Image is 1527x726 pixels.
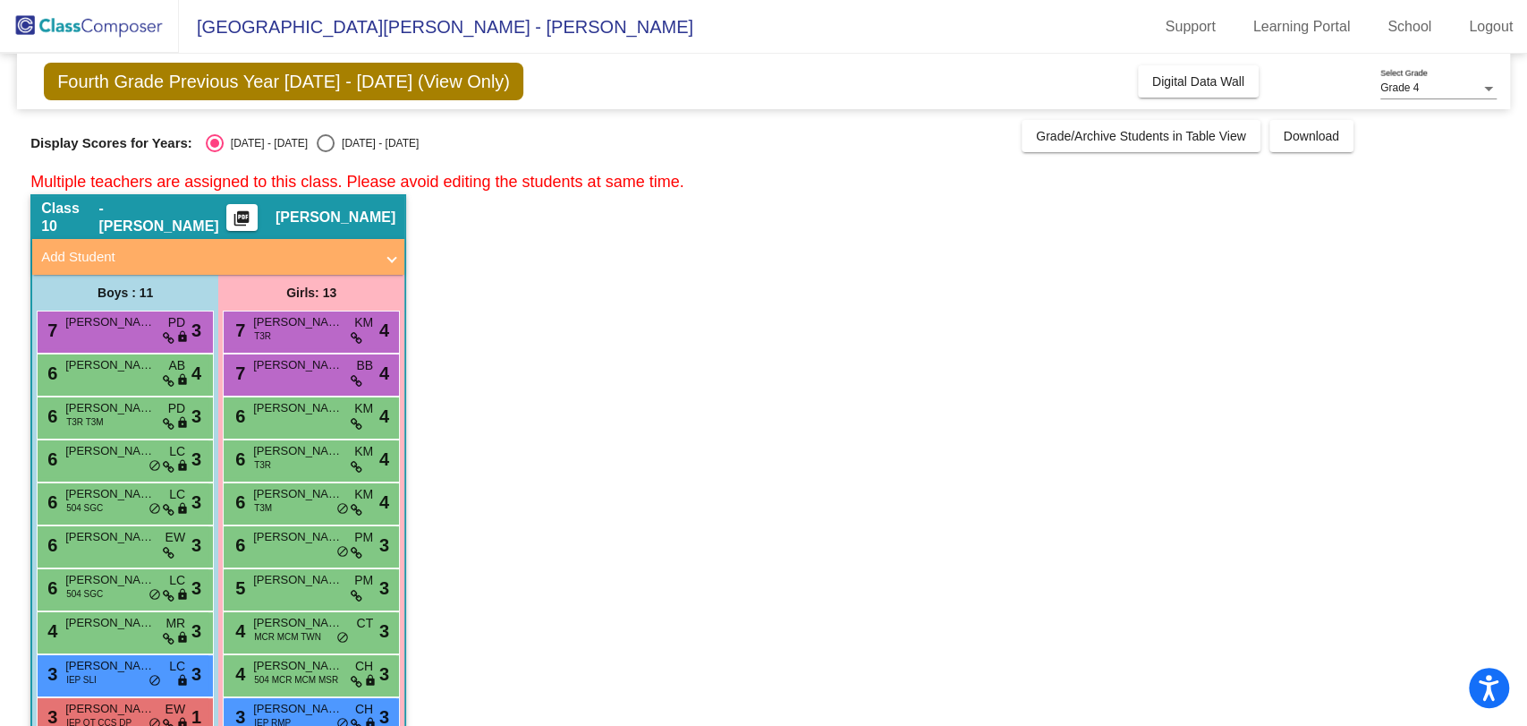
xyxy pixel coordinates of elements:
div: Girls: 13 [218,275,404,311]
span: IEP SLI [66,673,97,687]
span: PD [168,399,185,418]
span: CT [356,614,373,633]
span: [PERSON_NAME] [65,356,155,374]
span: lock [176,416,189,431]
span: lock [176,588,189,602]
span: [PERSON_NAME] [65,528,155,546]
span: 504 MCR MCM MSR [254,673,338,687]
span: KM [354,442,373,461]
span: do_not_disturb_alt [148,502,161,517]
span: 7 [231,320,245,340]
span: T3R [254,458,271,472]
span: lock [176,631,189,645]
div: [DATE] - [DATE] [224,135,308,151]
span: [PERSON_NAME] [65,571,155,589]
span: Grade/Archive Students in Table View [1036,129,1246,143]
span: lock [176,330,189,345]
span: 3 [191,403,201,430]
span: LC [169,442,185,461]
button: Download [1269,120,1353,152]
span: Download [1284,129,1339,143]
span: do_not_disturb_alt [148,459,161,474]
span: 3 [191,446,201,473]
span: CH [355,700,373,719]
mat-icon: picture_as_pdf [231,209,252,235]
span: 3 [191,661,201,688]
span: LC [169,485,185,504]
span: EW [165,700,186,719]
span: 5 [231,578,245,598]
span: 6 [43,406,57,426]
span: 3 [379,618,389,645]
span: 3 [379,661,389,688]
a: Logout [1455,13,1527,41]
span: 6 [43,535,57,555]
span: [PERSON_NAME] [276,209,395,226]
span: KM [354,399,373,418]
a: Learning Portal [1239,13,1365,41]
span: 6 [231,492,245,512]
span: do_not_disturb_alt [336,502,349,517]
span: MCR MCM TWN [254,630,321,644]
span: MR [165,614,185,633]
span: do_not_disturb_alt [148,588,161,602]
div: Boys : 11 [32,275,218,311]
span: 4 [231,621,245,641]
span: do_not_disturb_alt [336,631,349,645]
span: 4 [191,360,201,387]
span: Digital Data Wall [1152,74,1244,89]
span: 6 [231,449,245,469]
span: PM [354,571,373,590]
span: PD [168,313,185,332]
span: [PERSON_NAME] [65,313,155,331]
span: lock [176,459,189,474]
span: [PERSON_NAME] [253,356,343,374]
span: 6 [43,492,57,512]
button: Print Students Details [226,204,258,231]
span: LC [169,657,185,676]
span: 3 [191,317,201,344]
span: KM [354,485,373,504]
span: [PERSON_NAME] [253,313,343,331]
span: [PERSON_NAME] [253,614,343,632]
span: lock [364,674,377,688]
span: Multiple teachers are assigned to this class. Please avoid editing the students at same time. [30,173,683,191]
button: Digital Data Wall [1138,65,1259,98]
a: Support [1151,13,1230,41]
span: Class 10 [41,200,98,235]
span: [PERSON_NAME] [65,657,155,675]
mat-expansion-panel-header: Add Student [32,239,404,275]
span: 6 [231,535,245,555]
span: [PERSON_NAME] [253,485,343,503]
span: 4 [379,446,389,473]
span: [PERSON_NAME] [253,528,343,546]
span: [PERSON_NAME] [253,442,343,460]
a: School [1373,13,1446,41]
span: [PERSON_NAME] [253,700,343,718]
span: [PERSON_NAME] [253,657,343,675]
span: [PERSON_NAME] [253,399,343,417]
span: [PERSON_NAME] [65,614,155,632]
span: do_not_disturb_alt [336,545,349,559]
span: [PERSON_NAME] [253,571,343,589]
span: 7 [43,320,57,340]
span: 4 [231,664,245,684]
span: 4 [379,317,389,344]
span: Fourth Grade Previous Year [DATE] - [DATE] (View Only) [44,63,523,100]
span: - [PERSON_NAME] [98,200,226,235]
span: 4 [43,621,57,641]
span: 3 [379,575,389,602]
span: 3 [191,489,201,516]
button: Grade/Archive Students in Table View [1022,120,1260,152]
span: 3 [191,532,201,559]
span: 4 [379,489,389,516]
span: Display Scores for Years: [30,135,192,151]
span: 504 SGC [66,587,103,601]
span: 6 [43,578,57,598]
span: do_not_disturb_alt [148,674,161,688]
span: [GEOGRAPHIC_DATA][PERSON_NAME] - [PERSON_NAME] [179,13,693,41]
mat-panel-title: Add Student [41,247,374,268]
span: Grade 4 [1380,81,1419,94]
span: 7 [231,363,245,383]
span: 504 SGC [66,501,103,515]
